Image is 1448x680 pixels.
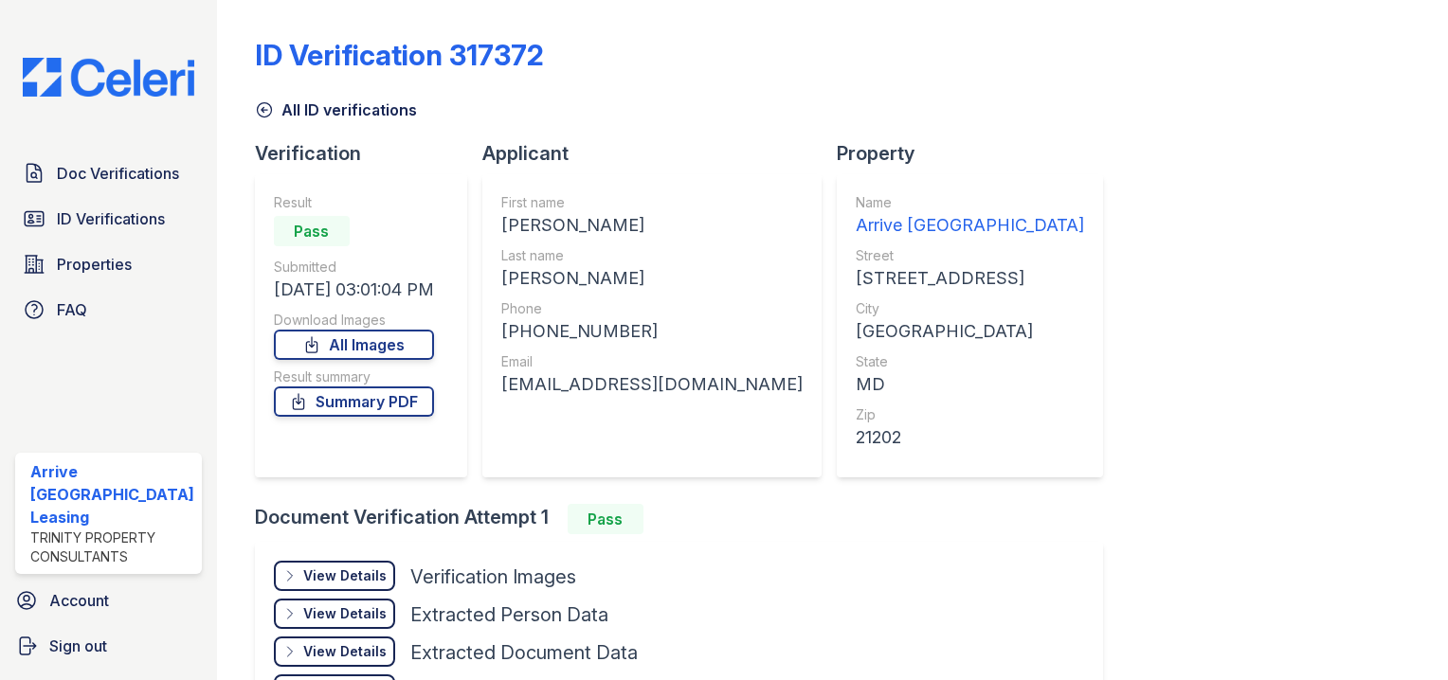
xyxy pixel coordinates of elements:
[274,311,434,330] div: Download Images
[274,330,434,360] a: All Images
[15,245,202,283] a: Properties
[303,604,387,623] div: View Details
[255,98,417,121] a: All ID verifications
[410,639,638,666] div: Extracted Document Data
[856,371,1084,398] div: MD
[303,642,387,661] div: View Details
[856,193,1084,239] a: Name Arrive [GEOGRAPHIC_DATA]
[57,298,87,321] span: FAQ
[303,566,387,585] div: View Details
[856,352,1084,371] div: State
[15,154,202,192] a: Doc Verifications
[274,386,434,417] a: Summary PDF
[8,58,209,97] img: CE_Logo_Blue-a8612792a0a2168367f1c8372b55b34899dd931a85d93a1a3d3e32e68fde9ad4.png
[837,140,1118,167] div: Property
[15,291,202,329] a: FAQ
[856,212,1084,239] div: Arrive [GEOGRAPHIC_DATA]
[501,265,803,292] div: [PERSON_NAME]
[856,318,1084,345] div: [GEOGRAPHIC_DATA]
[501,318,803,345] div: [PHONE_NUMBER]
[8,582,209,619] a: Account
[856,193,1084,212] div: Name
[274,367,434,386] div: Result summary
[30,528,194,566] div: Trinity Property Consultants
[856,265,1084,292] div: [STREET_ADDRESS]
[482,140,837,167] div: Applicant
[255,140,482,167] div: Verification
[501,246,803,265] div: Last name
[274,277,434,303] div: [DATE] 03:01:04 PM
[410,601,608,628] div: Extracted Person Data
[57,207,165,230] span: ID Verifications
[856,299,1084,318] div: City
[568,504,643,534] div: Pass
[274,258,434,277] div: Submitted
[856,246,1084,265] div: Street
[274,216,350,246] div: Pass
[8,627,209,665] a: Sign out
[856,405,1084,424] div: Zip
[501,299,803,318] div: Phone
[57,253,132,276] span: Properties
[501,371,803,398] div: [EMAIL_ADDRESS][DOMAIN_NAME]
[57,162,179,185] span: Doc Verifications
[856,424,1084,451] div: 21202
[274,193,434,212] div: Result
[30,460,194,528] div: Arrive [GEOGRAPHIC_DATA] Leasing
[255,504,1118,534] div: Document Verification Attempt 1
[501,193,803,212] div: First name
[255,38,544,72] div: ID Verification 317372
[49,589,109,612] span: Account
[49,635,107,657] span: Sign out
[501,352,803,371] div: Email
[15,200,202,238] a: ID Verifications
[501,212,803,239] div: [PERSON_NAME]
[410,564,576,590] div: Verification Images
